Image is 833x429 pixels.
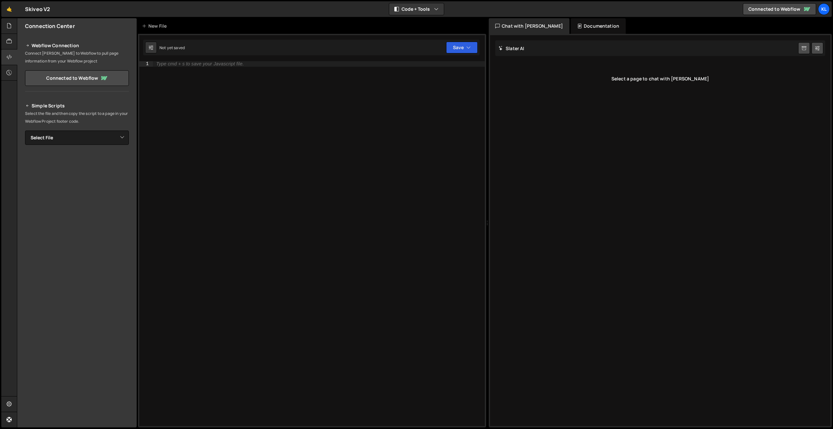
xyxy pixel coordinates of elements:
div: Documentation [571,18,626,34]
h2: Connection Center [25,22,75,30]
p: Select the file and then copy the script to a page in your Webflow Project footer code. [25,110,129,125]
a: Connected to Webflow [25,70,129,86]
a: 🤙 [1,1,17,17]
div: Skiveo V2 [25,5,50,13]
a: Connected to Webflow [743,3,816,15]
iframe: YouTube video player [25,156,130,214]
div: Chat with [PERSON_NAME] [489,18,569,34]
h2: Webflow Connection [25,42,129,49]
div: 1 [139,61,153,67]
button: Code + Tools [389,3,444,15]
div: Type cmd + s to save your Javascript file. [156,62,244,66]
div: New File [142,23,169,29]
h2: Simple Scripts [25,102,129,110]
button: Save [446,42,478,53]
div: Not yet saved [159,45,185,50]
p: Connect [PERSON_NAME] to Webflow to pull page information from your Webflow project [25,49,129,65]
h2: Slater AI [498,45,525,51]
a: Kl [818,3,830,15]
div: Select a page to chat with [PERSON_NAME] [495,66,825,92]
iframe: YouTube video player [25,218,130,277]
